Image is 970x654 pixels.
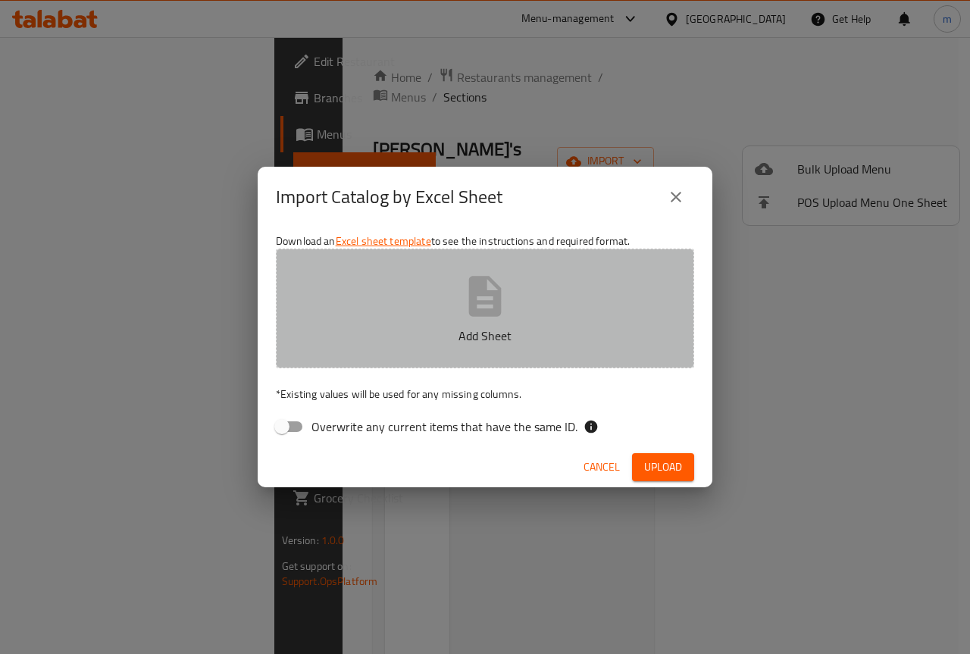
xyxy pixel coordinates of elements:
span: Cancel [584,458,620,477]
button: Upload [632,453,694,481]
button: Cancel [577,453,626,481]
button: close [658,179,694,215]
div: Download an to see the instructions and required format. [258,227,712,447]
p: Add Sheet [299,327,671,345]
span: Upload [644,458,682,477]
a: Excel sheet template [336,231,431,251]
span: Overwrite any current items that have the same ID. [311,418,577,436]
button: Add Sheet [276,249,694,368]
h2: Import Catalog by Excel Sheet [276,185,502,209]
p: Existing values will be used for any missing columns. [276,386,694,402]
svg: If the overwrite option isn't selected, then the items that match an existing ID will be ignored ... [584,419,599,434]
